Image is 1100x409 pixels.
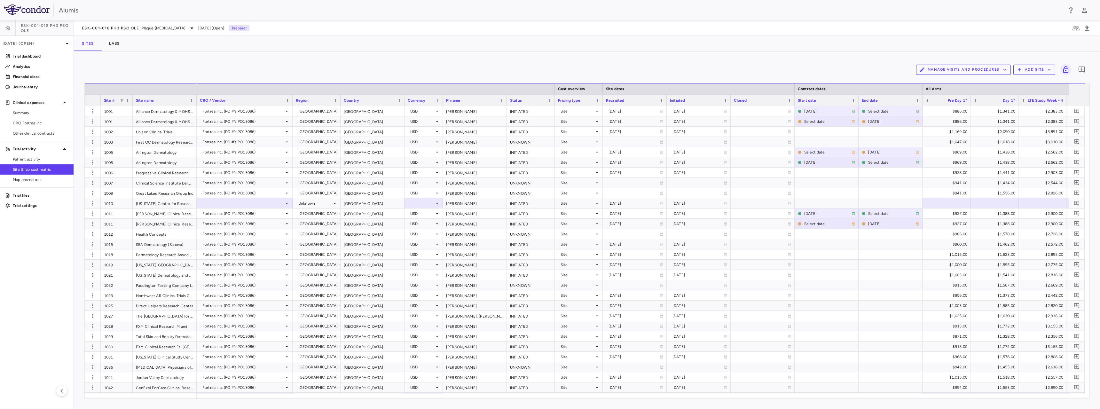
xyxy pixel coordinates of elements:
[198,25,224,31] span: [DATE] (Open)
[507,116,555,126] div: INITIATED
[59,5,1063,15] div: Alumis
[13,120,68,126] span: CRO Fortrea Inc.
[561,116,594,127] div: Site
[341,178,405,188] div: [GEOGRAPHIC_DATA]
[1072,178,1081,187] button: Add comment
[510,98,522,103] span: Status
[443,311,507,321] div: [PERSON_NAME], [PERSON_NAME]
[1074,343,1080,350] svg: Add comment
[1024,127,1063,137] div: $3,891.00
[101,372,133,382] div: 1041
[101,382,133,392] div: 1042
[341,188,405,198] div: [GEOGRAPHIC_DATA]
[13,177,68,183] span: Map procedures
[13,130,68,136] span: Other clinical contracts
[1074,384,1080,390] svg: Add comment
[606,98,624,103] span: Recruited
[443,249,507,259] div: [PERSON_NAME]
[341,393,405,403] div: [GEOGRAPHIC_DATA]
[1074,139,1080,145] svg: Add comment
[133,229,197,239] div: Health Concepts
[133,239,197,249] div: SBA Dermatology (Sanova)
[341,352,405,362] div: [GEOGRAPHIC_DATA]
[1072,301,1081,310] button: Add comment
[1072,189,1081,197] button: Add comment
[443,198,507,208] div: [PERSON_NAME]
[13,203,68,208] p: Trial settings
[133,137,197,147] div: First OC Dermatology Research, Inc.
[507,352,555,362] div: INITIATED
[101,362,133,372] div: 1035
[443,382,507,392] div: [PERSON_NAME]
[1024,106,1063,116] div: $2,383.00
[862,106,919,116] span: This is the current site contract.
[976,137,1015,147] div: $1,618.00
[341,116,405,126] div: [GEOGRAPHIC_DATA]
[13,84,68,90] p: Journal entry
[101,352,133,362] div: 1031
[507,168,555,177] div: INITIATED
[1072,322,1081,330] button: Add comment
[507,331,555,341] div: INITIATED
[670,98,685,103] span: Initiated
[948,98,968,103] span: Pre Day 1*
[101,198,133,208] div: 1010
[558,98,580,103] span: Pricing type
[1074,354,1080,360] svg: Add comment
[443,188,507,198] div: [PERSON_NAME]
[928,127,967,137] div: $1,169.00
[133,342,197,351] div: FXM Clinical Research Ft. [GEOGRAPHIC_DATA]
[1074,282,1080,288] svg: Add comment
[101,280,133,290] div: 1022
[101,127,133,137] div: 1002
[443,219,507,229] div: [PERSON_NAME]
[443,239,507,249] div: [PERSON_NAME]
[561,147,594,157] div: Site
[101,249,133,259] div: 1018
[443,301,507,311] div: [PERSON_NAME]
[507,342,555,351] div: INITIATED
[1074,323,1080,329] svg: Add comment
[1074,231,1080,237] svg: Add comment
[341,362,405,372] div: [GEOGRAPHIC_DATA]
[672,106,724,116] div: [DATE]
[862,98,878,103] span: End date
[13,110,68,116] span: Summary
[101,342,133,351] div: 1030
[1072,342,1081,351] button: Add comment
[507,311,555,321] div: INITIATED
[1072,107,1081,115] button: Add comment
[507,362,555,372] div: UNKNOWN
[133,157,197,167] div: Arlington Dermatology
[101,321,133,331] div: 1028
[1074,374,1080,380] svg: Add comment
[1076,64,1087,75] button: Add comment
[74,36,101,51] button: Sites
[101,219,133,229] div: 1011
[1072,311,1081,320] button: Add comment
[13,193,68,198] p: Trial files
[341,372,405,382] div: [GEOGRAPHIC_DATA]
[558,87,585,91] span: Cost overview
[341,249,405,259] div: [GEOGRAPHIC_DATA]
[443,362,507,372] div: [PERSON_NAME]
[410,147,435,157] div: USD
[133,208,197,218] div: [PERSON_NAME] Clinical Research Group
[133,372,197,382] div: Jordan Valley Dermatology
[133,260,197,270] div: [US_STATE][GEOGRAPHIC_DATA]
[1072,352,1081,361] button: Add comment
[341,147,405,157] div: [GEOGRAPHIC_DATA]
[133,219,197,229] div: [PERSON_NAME] Clinical Research Group
[507,127,555,137] div: INITIATED
[1072,127,1081,136] button: Add comment
[443,321,507,331] div: [PERSON_NAME]
[1072,373,1081,381] button: Add comment
[1072,219,1081,228] button: Add comment
[133,106,197,116] div: Alliance Dermatology & MOHS Center
[1072,332,1081,341] button: Add comment
[341,311,405,321] div: [GEOGRAPHIC_DATA]
[13,74,68,80] p: Financial close
[133,127,197,137] div: Unison Clinical Trials
[1072,230,1081,238] button: Add comment
[507,382,555,392] div: INITIATED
